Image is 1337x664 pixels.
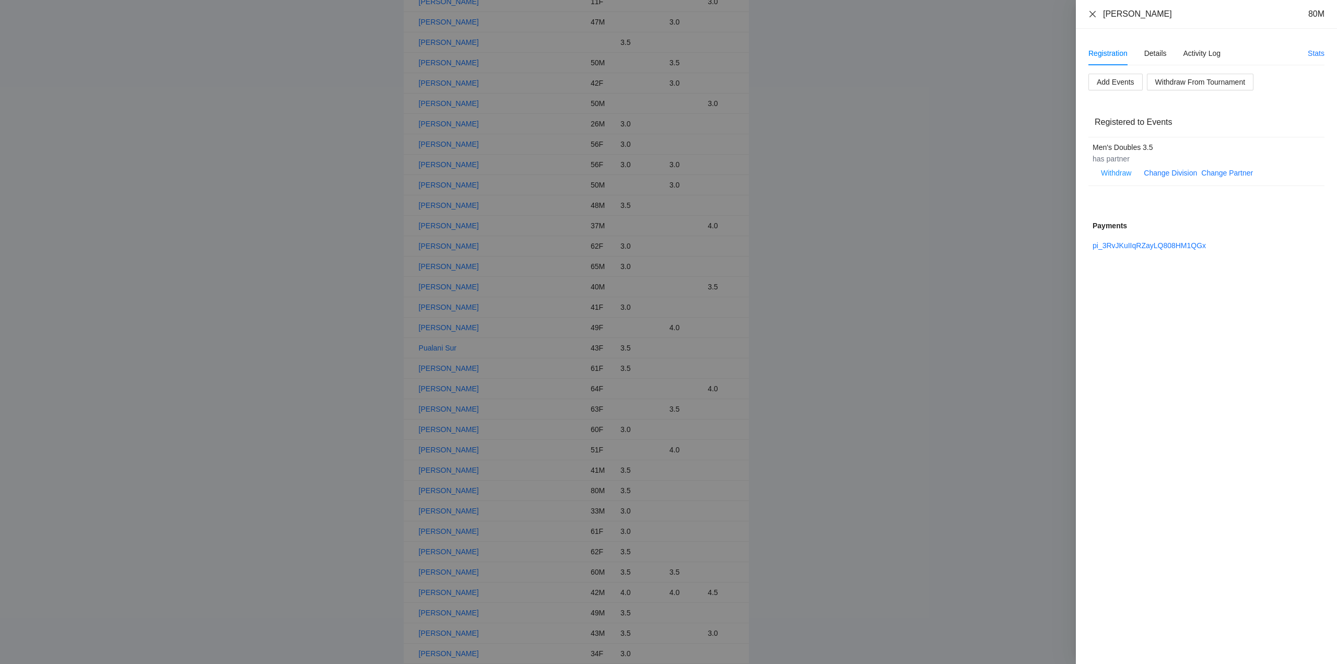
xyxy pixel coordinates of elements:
[1155,76,1245,88] span: Withdraw From Tournament
[1144,169,1197,177] a: Change Division
[1201,169,1253,177] a: Change Partner
[1308,49,1324,57] a: Stats
[1101,167,1131,179] span: Withdraw
[1088,10,1097,19] button: Close
[1088,10,1097,18] span: close
[1093,220,1320,231] div: Payments
[1103,8,1172,20] div: [PERSON_NAME]
[1093,153,1309,165] div: has partner
[1093,142,1309,153] div: Men's Doubles 3.5
[1097,76,1134,88] span: Add Events
[1088,74,1143,90] button: Add Events
[1093,241,1206,250] a: pi_3RvJKuIIqRZayLQ808HM1QGx
[1147,74,1253,90] button: Withdraw From Tournament
[1183,48,1221,59] div: Activity Log
[1144,48,1167,59] div: Details
[1308,8,1324,20] div: 80M
[1095,107,1318,137] div: Registered to Events
[1093,165,1140,181] button: Withdraw
[1088,48,1128,59] div: Registration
